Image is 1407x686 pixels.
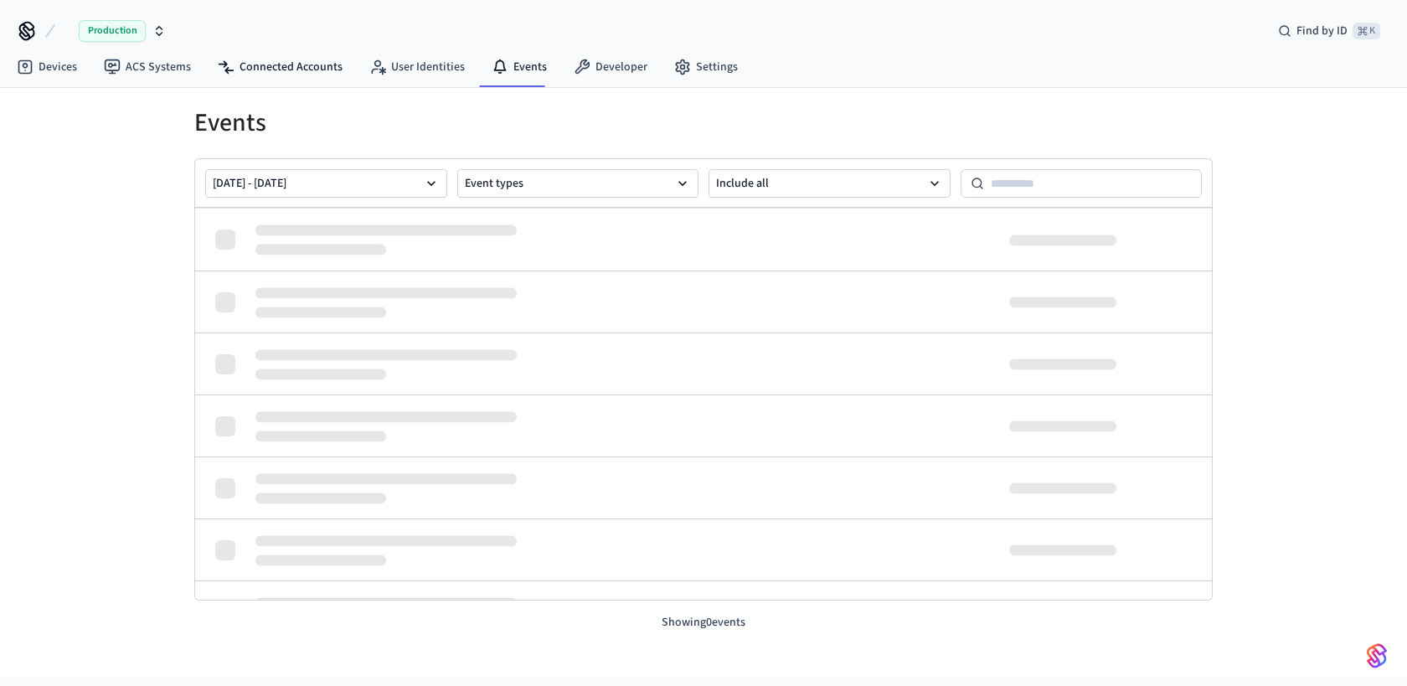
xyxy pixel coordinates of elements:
a: ACS Systems [90,52,204,82]
h1: Events [194,108,1213,138]
button: Include all [709,169,951,198]
button: Event types [457,169,699,198]
a: Devices [3,52,90,82]
span: ⌘ K [1353,23,1380,39]
img: SeamLogoGradient.69752ec5.svg [1367,642,1387,669]
a: Settings [661,52,751,82]
a: Events [478,52,560,82]
a: Developer [560,52,661,82]
a: Connected Accounts [204,52,356,82]
button: [DATE] - [DATE] [205,169,447,198]
p: Showing 0 events [194,614,1213,632]
a: User Identities [356,52,478,82]
span: Find by ID [1296,23,1348,39]
div: Find by ID⌘ K [1265,16,1394,46]
span: Production [79,20,146,42]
